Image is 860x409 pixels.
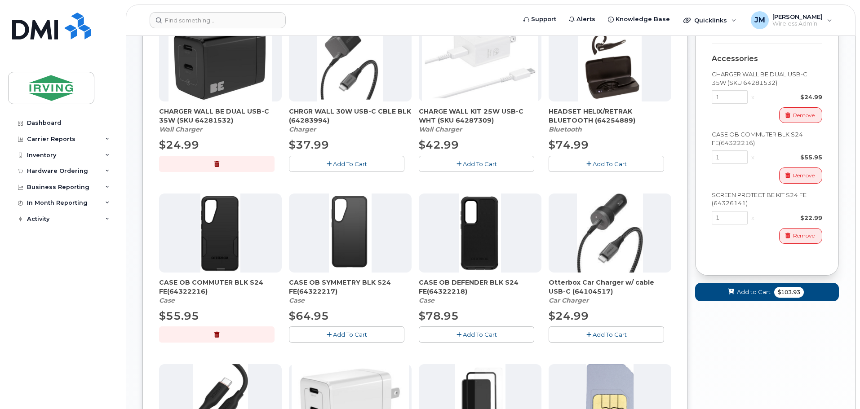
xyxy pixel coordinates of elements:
[333,331,367,338] span: Add To Cart
[774,287,804,298] span: $103.93
[150,12,286,28] input: Find something...
[772,20,823,27] span: Wireless Admin
[748,93,758,101] div: x
[712,130,822,147] div: CASE OB COMMUTER BLK S24 FE(64322216)
[549,278,671,305] div: Otterbox Car Charger w/ cable USB-C (64104517)
[677,11,743,29] div: Quicklinks
[737,288,771,296] span: Add to Cart
[159,278,282,305] div: CASE OB COMMUTER BLK S24 FE(64322216)
[549,125,582,133] em: Bluetooth
[576,15,595,24] span: Alerts
[593,331,627,338] span: Add To Cart
[289,296,305,304] em: Case
[422,22,539,101] img: CHARGE_WALL_KIT_25W_USB-C_WHT.png
[419,125,462,133] em: Wall Charger
[419,138,459,151] span: $42.99
[712,70,822,87] div: CHARGER WALL BE DUAL USB-C 35W (SKU 64281532)
[419,326,534,342] button: Add To Cart
[419,278,541,305] div: CASE OB DEFENDER BLK S24 FE(64322218)
[793,232,815,240] span: Remove
[289,125,316,133] em: Charger
[459,194,501,273] img: s24_fe_ob_Def.png
[159,278,282,296] span: CASE OB COMMUTER BLK S24 FE(64322216)
[517,10,563,28] a: Support
[712,55,822,63] div: Accessories
[200,194,240,273] img: s24_FE_ob_com.png
[463,331,497,338] span: Add To Cart
[159,296,175,304] em: Case
[289,326,404,342] button: Add To Cart
[695,283,839,301] button: Add to Cart $103.93
[748,214,758,222] div: x
[419,107,541,134] div: CHARGE WALL KIT 25W USB-C WHT (SKU 64287309)
[329,194,371,273] img: s24_fe_ob_sym.png
[563,10,602,28] a: Alerts
[758,93,822,101] div: $24.99
[748,153,758,162] div: x
[549,107,671,134] div: HEADSET HELIX/RETRAK BLUETOOTH (64254889)
[531,15,556,24] span: Support
[549,296,589,304] em: Car Charger
[159,107,282,134] div: CHARGER WALL BE DUAL USB-C 35W (SKU 64281532)
[419,278,541,296] span: CASE OB DEFENDER BLK S24 FE(64322218)
[754,15,765,26] span: JM
[419,156,534,172] button: Add To Cart
[159,107,282,125] span: CHARGER WALL BE DUAL USB-C 35W (SKU 64281532)
[779,107,822,123] button: Remove
[317,22,383,101] img: chrgr_wall_30w_-_blk.png
[289,156,404,172] button: Add To Cart
[289,107,412,125] span: CHRGR WALL 30W USB-C CBLE BLK (64283994)
[289,278,412,305] div: CASE OB SYMMETRY BLK S24 FE(64322217)
[289,278,412,296] span: CASE OB SYMMETRY BLK S24 FE(64322217)
[602,10,676,28] a: Knowledge Base
[549,107,671,125] span: HEADSET HELIX/RETRAK BLUETOOTH (64254889)
[758,153,822,162] div: $55.95
[289,107,412,134] div: CHRGR WALL 30W USB-C CBLE BLK (64283994)
[333,160,367,167] span: Add To Cart
[549,156,664,172] button: Add To Cart
[549,309,589,322] span: $24.99
[793,111,815,119] span: Remove
[159,138,199,151] span: $24.99
[289,309,329,322] span: $64.95
[463,160,497,167] span: Add To Cart
[168,22,272,101] img: CHARGER_WALL_BE_DUAL_USB-C_35W.png
[549,326,664,342] button: Add To Cart
[577,194,643,273] img: download.jpg
[745,11,838,29] div: Janey McLaughlin
[289,138,329,151] span: $37.99
[779,228,822,244] button: Remove
[779,167,822,183] button: Remove
[159,125,202,133] em: Wall Charger
[772,13,823,20] span: [PERSON_NAME]
[549,278,671,296] span: Otterbox Car Charger w/ cable USB-C (64104517)
[593,160,627,167] span: Add To Cart
[578,22,642,101] img: download.png
[793,172,815,180] span: Remove
[712,191,822,207] div: SCREEN PROTECT BE KIT S24 FE (64326141)
[419,296,434,304] em: Case
[419,107,541,125] span: CHARGE WALL KIT 25W USB-C WHT (SKU 64287309)
[419,309,459,322] span: $78.95
[549,138,589,151] span: $74.99
[159,309,199,322] span: $55.95
[616,15,670,24] span: Knowledge Base
[694,17,727,24] span: Quicklinks
[758,214,822,222] div: $22.99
